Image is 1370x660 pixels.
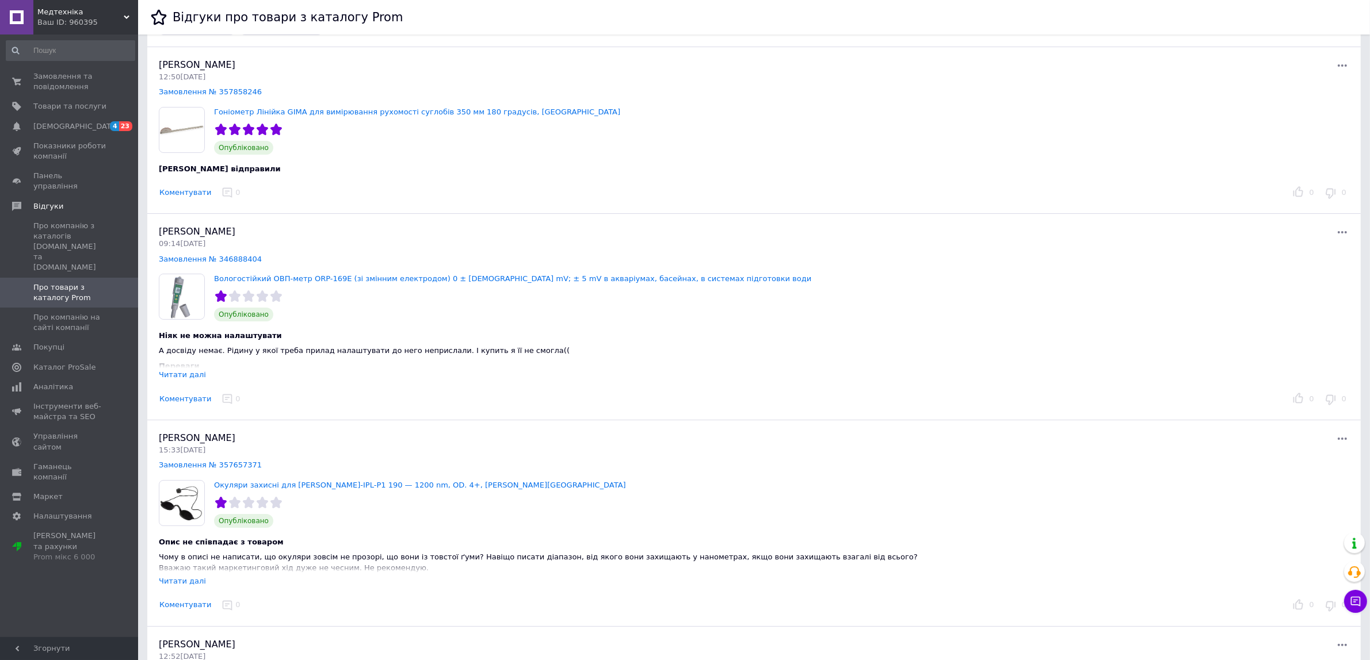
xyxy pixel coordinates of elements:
[214,108,620,116] a: Гоніометр Лінійка GIMA для вимірювання рухомості суглобів 350 мм 180 градусів, [GEOGRAPHIC_DATA]
[214,141,273,155] span: Опубліковано
[33,382,73,392] span: Аналітика
[159,331,282,340] span: Ніяк не можна налаштувати
[159,461,262,469] a: Замовлення № 357657371
[33,312,106,333] span: Про компанію на сайті компанії
[159,639,235,650] span: [PERSON_NAME]
[37,7,124,17] span: Медтехніка
[159,370,206,379] div: Читати далі
[33,462,106,482] span: Гаманець компанії
[159,108,204,152] img: Гоніометр Лінійка GIMA для вимірювання рухомості суглобів 350 мм 180 градусів, Італія
[214,274,811,283] a: Вологостійкий ОВП-метр ORP-169E (зі змінним електродом) 0 ± [DEMOGRAPHIC_DATA] mV; ± 5 mV в аквар...
[33,511,92,521] span: Налаштування
[33,342,64,352] span: Покупці
[110,121,119,131] span: 4
[33,221,106,273] span: Про компанію з каталогів [DOMAIN_NAME] та [DOMAIN_NAME]
[159,274,204,319] img: Вологостійкий ОВП-метр ORP-169E (зі змінним електродом) 0 ± 1999 mV; ± 5 mV в акваріумах, басейна...
[159,432,235,443] span: [PERSON_NAME]
[159,72,205,81] span: 12:50[DATE]
[159,599,212,611] button: Коментувати
[159,393,212,405] button: Коментувати
[159,346,570,355] span: А досвіду немає. Рідину у якої треба прилад налаштувати до него неприслали. І купить я її не смог...
[214,481,626,489] a: Окуляри захисні для [PERSON_NAME]-IPL-P1 190 — 1200 nm, OD. 4+, [PERSON_NAME][GEOGRAPHIC_DATA]
[33,282,106,303] span: Про товари з каталогу Prom
[33,552,106,562] div: Prom мікс 6 000
[159,239,205,248] span: 09:14[DATE]
[214,514,273,528] span: Опубліковано
[33,362,96,373] span: Каталог ProSale
[33,201,63,212] span: Відгуки
[159,552,918,572] span: Чому в описі не написати, що окуляри зовсім не прозорі, що вони із товстої ґуми? Навіщо писати ді...
[159,187,212,199] button: Коментувати
[159,164,281,173] span: [PERSON_NAME] відправили
[33,492,63,502] span: Маркет
[214,308,273,321] span: Опубліковано
[33,121,119,132] span: [DEMOGRAPHIC_DATA]
[33,101,106,112] span: Товари та послуги
[173,10,403,24] h1: Відгуки про товари з каталогу Prom
[159,87,262,96] a: Замовлення № 357858246
[33,71,106,92] span: Замовлення та повідомлення
[119,121,132,131] span: 23
[159,362,200,370] span: Переваги
[159,446,205,454] span: 15:33[DATE]
[159,226,235,237] span: [PERSON_NAME]
[159,255,262,263] a: Замовлення № 346888404
[33,431,106,452] span: Управління сайтом
[33,531,106,562] span: [PERSON_NAME] та рахунки
[33,401,106,422] span: Інструменти веб-майстра та SEO
[159,538,284,546] span: Опис не співпадає з товаром
[6,40,135,61] input: Пошук
[1344,590,1367,613] button: Чат з покупцем
[159,577,206,585] div: Читати далі
[33,141,106,162] span: Показники роботи компанії
[33,171,106,191] span: Панель управління
[159,59,235,70] span: [PERSON_NAME]
[159,481,204,525] img: Окуляри захисні для OLY-IPL-P1 190 — 1200 nm, OD. 4+, ЕЛОС Ю.Корея
[37,17,138,28] div: Ваш ID: 960395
